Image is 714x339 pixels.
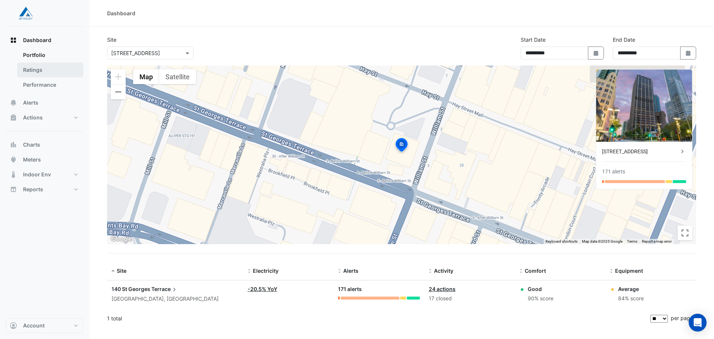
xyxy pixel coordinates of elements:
[10,156,17,163] app-icon: Meters
[23,114,43,121] span: Actions
[109,234,134,244] img: Google
[112,295,239,303] div: [GEOGRAPHIC_DATA], [GEOGRAPHIC_DATA]
[23,99,38,106] span: Alerts
[23,141,40,148] span: Charts
[6,152,83,167] button: Meters
[111,84,126,99] button: Zoom out
[107,309,649,328] div: 1 total
[10,171,17,178] app-icon: Indoor Env
[6,33,83,48] button: Dashboard
[253,268,279,274] span: Electricity
[17,63,83,77] a: Ratings
[17,48,83,63] a: Portfolio
[6,167,83,182] button: Indoor Env
[627,239,637,243] a: Terms (opens in new tab)
[434,268,453,274] span: Activity
[618,294,644,303] div: 84% score
[151,285,178,293] span: Terrace
[159,69,196,84] button: Show satellite imagery
[10,99,17,106] app-icon: Alerts
[671,315,693,321] span: per page
[6,95,83,110] button: Alerts
[23,171,51,178] span: Indoor Env
[10,114,17,121] app-icon: Actions
[596,70,692,142] img: 140 St Georges Terrace
[6,110,83,125] button: Actions
[528,285,553,293] div: Good
[109,234,134,244] a: Open this area in Google Maps (opens a new window)
[338,285,420,294] div: 171 alerts
[393,137,410,155] img: site-pin-selected.svg
[117,268,126,274] span: Site
[6,318,83,333] button: Account
[17,77,83,92] a: Performance
[429,286,456,292] a: 24 actions
[582,239,623,243] span: Map data ©2025 Google
[602,148,679,156] div: [STREET_ADDRESS]
[23,322,45,329] span: Account
[615,268,643,274] span: Equipment
[133,69,159,84] button: Show street map
[602,168,625,176] div: 171 alerts
[642,239,672,243] a: Report a map error
[593,50,599,56] fa-icon: Select Date
[618,285,644,293] div: Average
[429,294,511,303] div: 17 closed
[10,186,17,193] app-icon: Reports
[525,268,546,274] span: Comfort
[107,9,135,17] div: Dashboard
[613,36,635,44] label: End Date
[111,69,126,84] button: Zoom in
[678,226,692,240] button: Toggle fullscreen view
[23,186,43,193] span: Reports
[546,239,578,244] button: Keyboard shortcuts
[689,314,707,332] div: Open Intercom Messenger
[112,286,150,292] span: 140 St Georges
[528,294,553,303] div: 90% score
[10,36,17,44] app-icon: Dashboard
[6,48,83,95] div: Dashboard
[107,36,116,44] label: Site
[685,50,692,56] fa-icon: Select Date
[343,268,358,274] span: Alerts
[6,137,83,152] button: Charts
[6,182,83,197] button: Reports
[521,36,546,44] label: Start Date
[248,286,277,292] a: -20.5% YoY
[10,141,17,148] app-icon: Charts
[9,6,42,21] img: Company Logo
[23,156,41,163] span: Meters
[23,36,51,44] span: Dashboard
